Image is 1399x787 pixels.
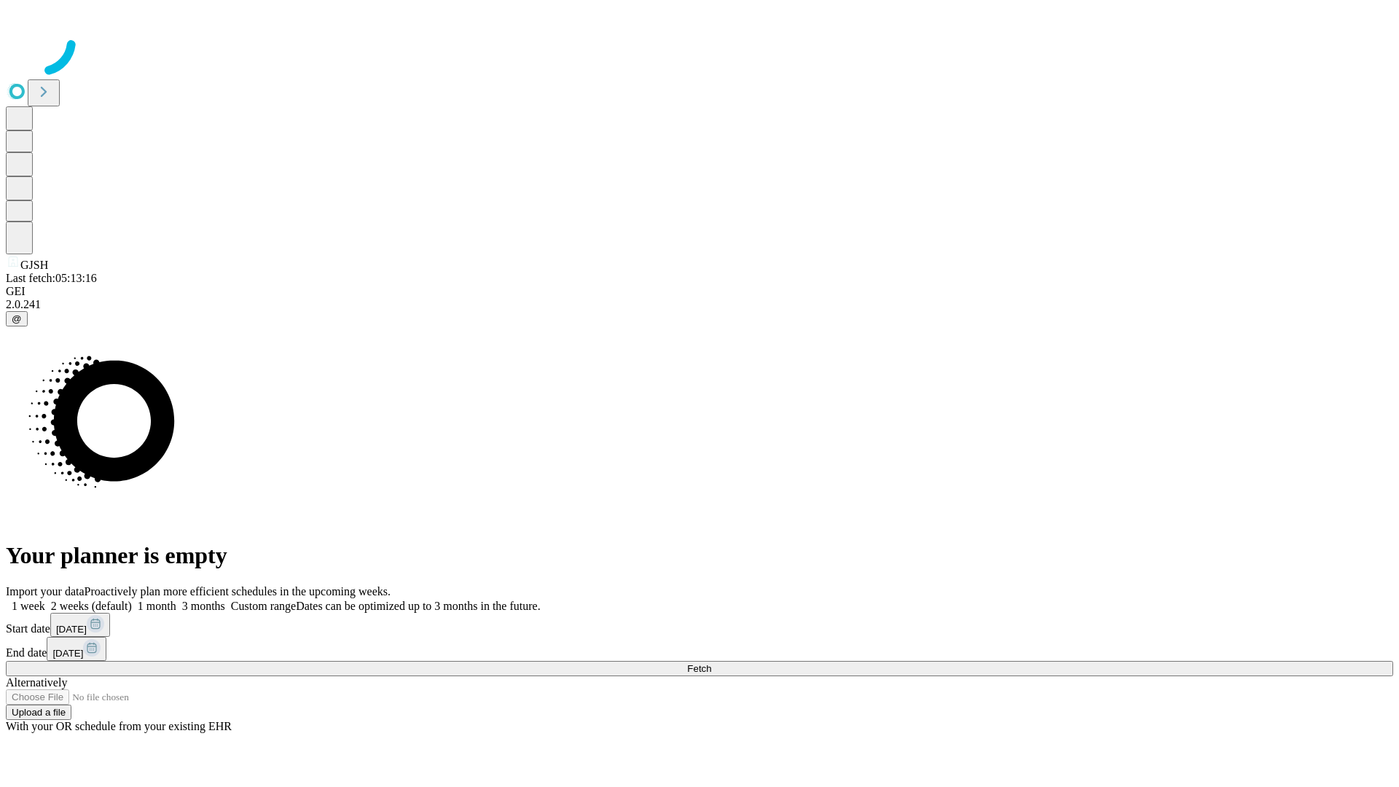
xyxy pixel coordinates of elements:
[231,600,296,612] span: Custom range
[6,542,1393,569] h1: Your planner is empty
[296,600,540,612] span: Dates can be optimized up to 3 months in the future.
[47,637,106,661] button: [DATE]
[6,285,1393,298] div: GEI
[50,613,110,637] button: [DATE]
[6,272,97,284] span: Last fetch: 05:13:16
[20,259,48,271] span: GJSH
[6,585,85,598] span: Import your data
[6,311,28,326] button: @
[6,720,232,732] span: With your OR schedule from your existing EHR
[6,298,1393,311] div: 2.0.241
[51,600,132,612] span: 2 weeks (default)
[6,661,1393,676] button: Fetch
[182,600,225,612] span: 3 months
[12,600,45,612] span: 1 week
[6,705,71,720] button: Upload a file
[6,676,67,689] span: Alternatively
[138,600,176,612] span: 1 month
[6,637,1393,661] div: End date
[56,624,87,635] span: [DATE]
[687,663,711,674] span: Fetch
[85,585,391,598] span: Proactively plan more efficient schedules in the upcoming weeks.
[52,648,83,659] span: [DATE]
[6,613,1393,637] div: Start date
[12,313,22,324] span: @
